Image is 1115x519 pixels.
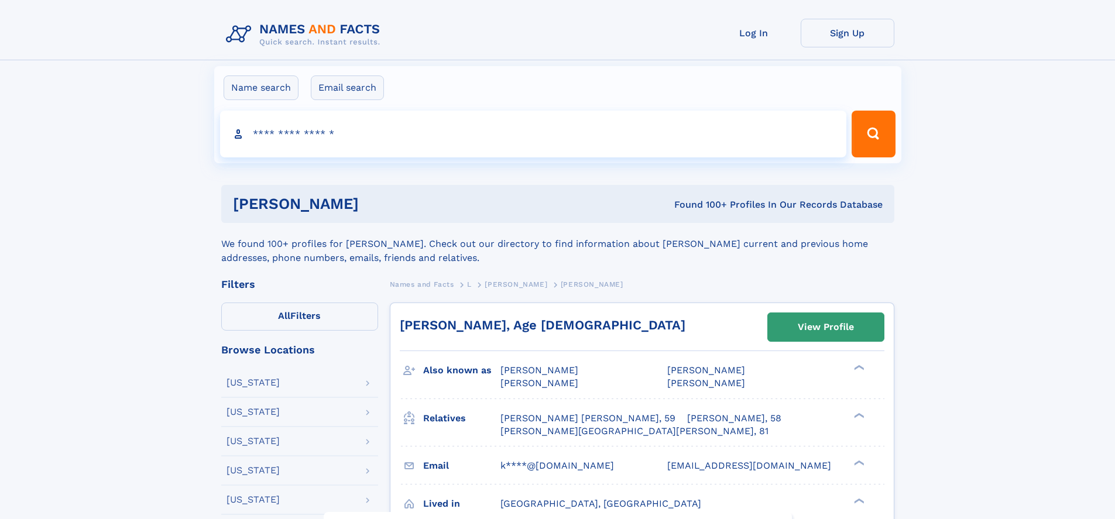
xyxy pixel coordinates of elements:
div: [US_STATE] [227,466,280,475]
a: [PERSON_NAME][GEOGRAPHIC_DATA][PERSON_NAME], 81 [500,425,769,438]
a: Sign Up [801,19,894,47]
a: [PERSON_NAME], 58 [687,412,781,425]
a: [PERSON_NAME], Age [DEMOGRAPHIC_DATA] [400,318,685,332]
a: Names and Facts [390,277,454,291]
input: search input [220,111,847,157]
a: L [467,277,472,291]
h3: Also known as [423,360,500,380]
span: L [467,280,472,288]
h3: Lived in [423,494,500,514]
a: [PERSON_NAME] [485,277,547,291]
div: Browse Locations [221,345,378,355]
div: ❯ [851,459,865,466]
div: [US_STATE] [227,407,280,417]
span: [EMAIL_ADDRESS][DOMAIN_NAME] [667,460,831,471]
h3: Email [423,456,500,476]
h1: [PERSON_NAME] [233,197,517,211]
a: View Profile [768,313,884,341]
div: ❯ [851,411,865,419]
label: Email search [311,75,384,100]
span: [PERSON_NAME] [561,280,623,288]
a: Log In [707,19,801,47]
h3: Relatives [423,408,500,428]
span: [PERSON_NAME] [485,280,547,288]
span: [GEOGRAPHIC_DATA], [GEOGRAPHIC_DATA] [500,498,701,509]
div: Found 100+ Profiles In Our Records Database [516,198,883,211]
span: [PERSON_NAME] [500,365,578,376]
span: All [278,310,290,321]
div: ❯ [851,364,865,372]
label: Filters [221,303,378,331]
div: [US_STATE] [227,378,280,387]
span: [PERSON_NAME] [667,365,745,376]
div: We found 100+ profiles for [PERSON_NAME]. Check out our directory to find information about [PERS... [221,223,894,265]
div: Filters [221,279,378,290]
div: ❯ [851,497,865,504]
label: Name search [224,75,299,100]
div: [US_STATE] [227,495,280,504]
span: [PERSON_NAME] [667,377,745,389]
div: [US_STATE] [227,436,280,446]
a: [PERSON_NAME] [PERSON_NAME], 59 [500,412,675,425]
button: Search Button [852,111,895,157]
div: View Profile [798,314,854,341]
img: Logo Names and Facts [221,19,390,50]
span: [PERSON_NAME] [500,377,578,389]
